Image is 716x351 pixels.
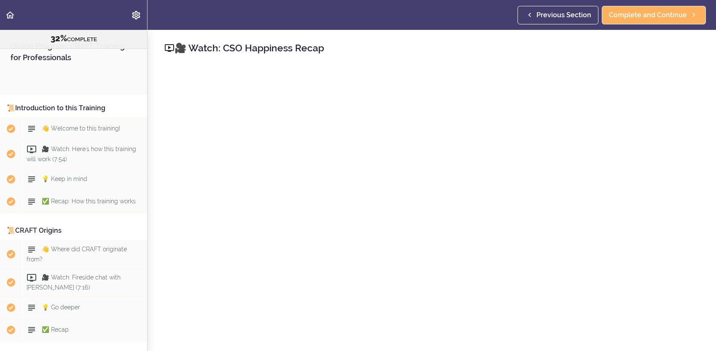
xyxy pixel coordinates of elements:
[164,41,699,55] h2: 🎥 Watch: CSO Happiness Recap
[51,33,67,43] span: 32%
[27,246,127,262] span: 👋 Where did CRAFT originate from?
[27,146,136,162] span: 🎥 Watch: Here's how this training will work (7:54)
[5,10,15,20] svg: Back to course curriculum
[42,125,120,132] span: 👋 Welcome to this training!
[42,175,87,182] span: 💡 Keep in mind
[27,274,121,290] span: 🎥 Watch: Fireside chat with [PERSON_NAME] (7:16)
[42,326,69,333] span: ✅ Recap
[536,10,591,20] span: Previous Section
[518,6,598,24] a: Previous Section
[602,6,706,24] a: Complete and Continue
[131,10,141,20] svg: Settings Menu
[42,304,80,311] span: 💡 Go deeper
[42,198,136,205] span: ✅ Recap: How this training works
[11,33,137,44] div: COMPLETE
[609,10,687,20] span: Complete and Continue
